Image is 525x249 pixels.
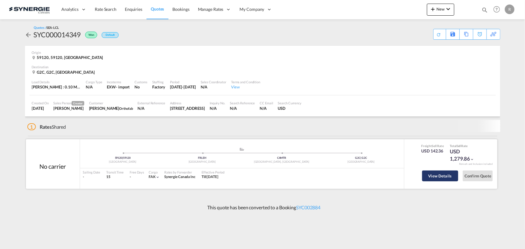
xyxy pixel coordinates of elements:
div: G2C, G2C, Canada [32,69,96,75]
div: Sales Coordinator [201,80,226,84]
md-icon: assets/icons/custom/ship-fill.svg [238,148,246,151]
span: 59120 [115,156,123,159]
div: [GEOGRAPHIC_DATA] [321,160,401,164]
div: Save As Template [446,29,459,39]
div: [PERSON_NAME] : 0.10 MT | Volumetric Wt : 1.50 CBM | Chargeable Wt : 1.50 W/M [32,84,81,90]
span: Creator [72,101,84,106]
div: [GEOGRAPHIC_DATA], [GEOGRAPHIC_DATA] [242,160,321,164]
p: This quote has been converted to a Booking [205,204,321,211]
div: icon-arrow-left [25,30,34,39]
div: USD 1,279.86 [450,148,480,162]
div: Help [492,4,505,15]
div: Factory Stuffing [152,84,165,90]
md-icon: icon-magnify [481,7,488,13]
div: Search Reference [230,101,255,105]
div: SYC000014349 [34,30,81,39]
div: Won [81,30,99,39]
span: | [360,156,361,159]
div: Created On [32,101,49,105]
div: Inquiry No. [210,101,225,105]
div: EXW [107,84,116,90]
div: View [231,84,260,90]
div: No [134,84,147,90]
div: Transit Time [106,170,124,174]
div: No carrier [39,162,66,171]
span: Quotes [151,6,164,11]
div: Terms and Condition [231,80,260,84]
div: Free Days [130,170,144,174]
div: Effective Period [202,170,224,174]
div: Origin [32,50,493,55]
div: USD 142.36 [422,148,444,154]
div: N/A [210,106,225,111]
div: Maurice Lecuyer [89,106,133,111]
div: USD [278,106,302,111]
div: Quote PDF is not available at this time [437,29,443,37]
div: [GEOGRAPHIC_DATA] [83,160,162,164]
span: New [429,7,452,11]
div: Sailing Date [83,170,100,174]
div: 59120, 59120, France [32,55,105,60]
div: Shared [27,124,66,130]
div: 27 Aug 2025 [32,106,49,111]
div: Cargo Type [86,80,102,84]
div: Customs [134,80,147,84]
span: 59120 [123,156,131,159]
div: Destination [32,65,493,69]
span: G2C [362,156,367,159]
img: 1f56c880d42311ef80fc7dca854c8e59.png [9,3,50,16]
span: Synergie Canada Inc [164,174,196,179]
span: Help [492,4,502,14]
md-icon: icon-refresh [436,32,442,37]
span: My Company [240,6,264,12]
span: Sell [432,144,437,148]
span: Rates [40,124,52,130]
span: | [122,156,123,159]
div: Quotes /SEA-LCL [34,25,59,30]
div: External Reference [138,101,165,105]
div: Search Currency [278,101,302,105]
div: Period [170,80,196,84]
div: N/A [138,106,165,111]
a: SYC002884 [296,204,320,210]
md-icon: icon-plus 400-fg [429,5,437,13]
button: Confirm Quote [463,171,493,181]
div: R [505,5,514,14]
md-icon: icon-arrow-left [25,31,32,38]
div: icon-magnify [481,7,488,16]
div: 15 [106,174,124,180]
div: - [83,174,100,180]
div: Rates by Forwarder [164,170,196,174]
div: Total Rate [450,144,480,148]
div: N/A [230,106,255,111]
div: Rosa Ho [54,106,84,111]
span: Manage Rates [198,6,224,12]
div: 14 Sep 2025 [170,84,196,90]
span: 59120, 59120, [GEOGRAPHIC_DATA] [37,55,103,60]
span: Till [DATE] [202,174,218,179]
md-icon: icon-chevron-down [470,157,474,161]
div: Freight Rate [422,144,444,148]
div: Address [170,101,205,105]
div: Incoterms [107,80,130,84]
span: Sell [457,144,462,148]
div: CC Email [260,101,273,105]
div: N/A [86,84,102,90]
div: Stuffing [152,80,165,84]
button: View Details [422,171,458,181]
div: FRLEH [162,156,242,160]
md-icon: icon-chevron-down [445,5,452,13]
span: Analytics [61,6,79,12]
div: N/A [201,84,226,90]
md-icon: icon-chevron-down [156,175,160,179]
div: Till 14 Sep 2025 [202,174,218,180]
span: 1 [27,123,36,130]
span: SEA-LCL [46,26,59,29]
div: 2160 Rue de Celles Québec QC G2C 1X8 Canada [170,106,205,111]
span: Rate Search [95,7,116,12]
span: Won [88,33,96,39]
div: CAMTR [242,156,321,160]
div: - [130,174,131,180]
div: Load Details [32,80,81,84]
